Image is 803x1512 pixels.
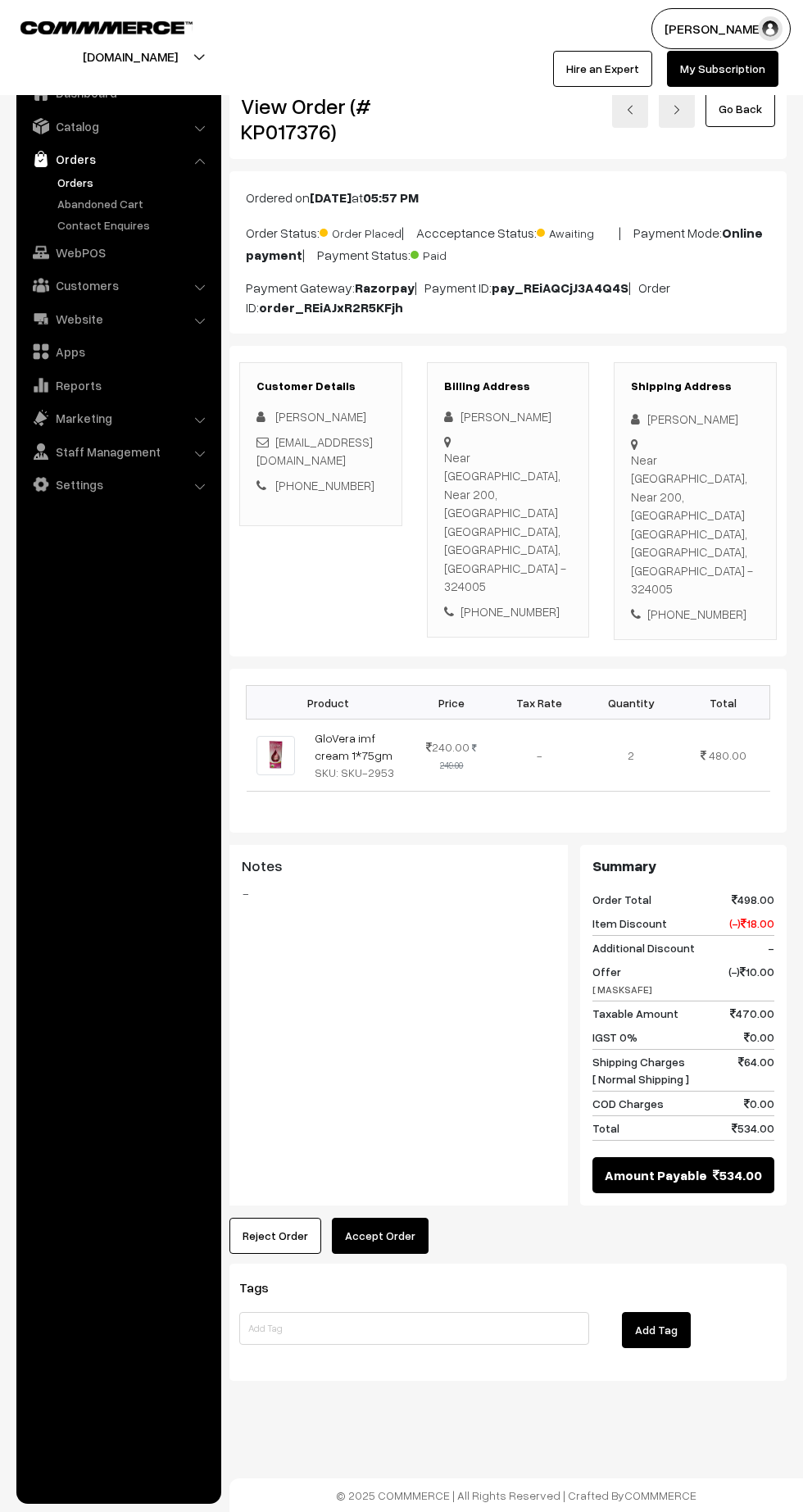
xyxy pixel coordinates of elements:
div: [PERSON_NAME] [631,410,760,429]
span: IGST 0% [592,1028,637,1046]
span: 64.00 [738,1053,774,1087]
span: Awaiting [537,220,619,242]
span: Order Total [592,891,651,908]
th: Product [247,686,411,720]
b: order_REiAJxR2R5KFjh [259,299,403,316]
span: 2 [628,748,634,762]
p: Payment Gateway: | Payment ID: | Order ID: [246,278,770,317]
th: Tax Rate [493,686,585,720]
button: [PERSON_NAME] [651,8,791,49]
input: Add Tag [239,1312,589,1345]
a: Staff Management [20,437,215,466]
div: Near [GEOGRAPHIC_DATA], Near 200, [GEOGRAPHIC_DATA] [GEOGRAPHIC_DATA], [GEOGRAPHIC_DATA], [GEOGRA... [444,448,573,596]
span: [PERSON_NAME] [275,409,366,424]
span: Offer [592,963,652,997]
a: Website [20,304,215,334]
b: 05:57 PM [363,189,419,206]
span: Amount Payable [605,1165,707,1185]
span: (-) 18.00 [729,915,774,932]
div: SKU: SKU-2953 [315,764,401,781]
div: [PHONE_NUMBER] [631,605,760,624]
th: Total [677,686,769,720]
div: [PERSON_NAME] [444,407,573,426]
span: Additional Discount [592,939,695,956]
a: [PHONE_NUMBER] [275,478,374,493]
a: [EMAIL_ADDRESS][DOMAIN_NAME] [256,434,373,468]
a: COMMMERCE [624,1488,696,1502]
h3: Shipping Address [631,379,760,393]
a: Orders [20,144,215,174]
td: - [493,720,585,792]
a: Reports [20,370,215,400]
a: Hire an Expert [553,51,652,87]
div: Near [GEOGRAPHIC_DATA], Near 200, [GEOGRAPHIC_DATA] [GEOGRAPHIC_DATA], [GEOGRAPHIC_DATA], [GEOGRA... [631,451,760,598]
h3: Notes [242,857,556,875]
span: 240.00 [426,740,470,754]
span: Order Placed [320,220,401,242]
strike: 249.00 [440,742,477,770]
span: Paid [411,243,492,264]
p: Ordered on at [246,188,770,207]
a: GloVera imf cream 1*75gm [315,731,392,762]
a: Orders [53,174,215,191]
span: 0.00 [744,1028,774,1046]
span: 480.00 [709,748,746,762]
span: Total [592,1119,619,1137]
span: 498.00 [732,891,774,908]
span: 0.00 [744,1095,774,1112]
a: Apps [20,337,215,366]
a: COMMMERCE [20,16,164,36]
h2: View Order (# KP017376) [241,93,402,144]
b: pay_REiAQCjJ3A4Q4S [492,279,628,296]
a: Marketing [20,403,215,433]
img: user [758,16,783,41]
span: 470.00 [730,1005,774,1022]
span: Tags [239,1279,288,1296]
span: 534.00 [732,1119,774,1137]
blockquote: - [242,883,556,903]
span: COD Charges [592,1095,664,1112]
h3: Customer Details [256,379,385,393]
img: GLOVERA IMF.jpeg [256,736,295,774]
a: Abandoned Cart [53,195,215,212]
button: Reject Order [229,1218,321,1254]
a: My Subscription [667,51,778,87]
img: left-arrow.png [625,105,635,115]
span: [ MASKSAFE] [592,983,652,996]
footer: © 2025 COMMMERCE | All Rights Reserved | Crafted By [229,1478,803,1512]
a: Settings [20,470,215,499]
div: [PHONE_NUMBER] [444,602,573,621]
b: Razorpay [355,279,415,296]
button: Add Tag [622,1312,691,1348]
b: [DATE] [310,189,352,206]
a: Catalog [20,111,215,141]
h3: Billing Address [444,379,573,393]
span: Shipping Charges [ Normal Shipping ] [592,1053,689,1087]
a: WebPOS [20,238,215,267]
th: Quantity [585,686,677,720]
span: Taxable Amount [592,1005,678,1022]
span: (-) 10.00 [728,963,774,997]
span: - [768,939,774,956]
p: Order Status: | Accceptance Status: | Payment Mode: | Payment Status: [246,220,770,265]
a: Customers [20,270,215,300]
th: Price [411,686,493,720]
img: right-arrow.png [672,105,682,115]
span: Item Discount [592,915,667,932]
img: COMMMERCE [20,21,193,34]
h3: Summary [592,857,774,875]
button: [DOMAIN_NAME] [25,36,235,77]
span: 534.00 [713,1165,762,1185]
a: Go Back [705,91,775,127]
a: Contact Enquires [53,216,215,234]
button: Accept Order [332,1218,429,1254]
